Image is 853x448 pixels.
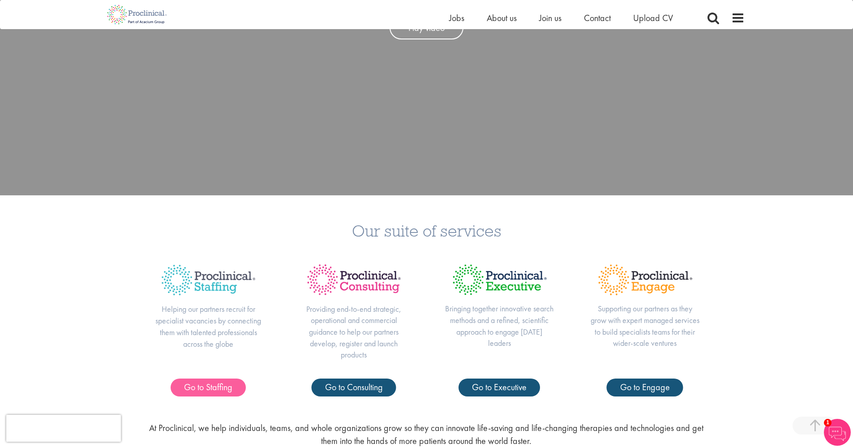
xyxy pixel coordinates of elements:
[299,257,409,303] img: Proclinical Title
[184,381,232,393] span: Go to Staffing
[144,422,708,447] p: At Proclinical, we help individuals, teams, and whole organizations grow so they can innovate lif...
[620,381,670,393] span: Go to Engage
[154,303,263,349] p: Helping our partners recruit for specialist vacancies by connecting them with talented profession...
[824,419,851,446] img: Chatbot
[312,379,396,396] a: Go to Consulting
[171,379,246,396] a: Go to Staffing
[445,257,554,303] img: Proclinical Title
[633,12,673,24] a: Upload CV
[487,12,517,24] a: About us
[590,303,700,349] p: Supporting our partners as they grow with expert managed services to build specialists teams for ...
[299,303,409,361] p: Providing end-to-end strategic, operational and commercial guidance to help our partners develop,...
[459,379,540,396] a: Go to Executive
[325,381,383,393] span: Go to Consulting
[449,12,464,24] a: Jobs
[7,222,846,239] h3: Our suite of services
[590,257,700,303] img: Proclinical Title
[445,303,554,349] p: Bringing together innovative search methods and a refined, scientific approach to engage [DATE] l...
[472,381,527,393] span: Go to Executive
[584,12,611,24] a: Contact
[539,12,562,24] a: Join us
[6,415,121,442] iframe: reCAPTCHA
[607,379,683,396] a: Go to Engage
[154,257,263,303] img: Proclinical Title
[824,419,832,426] span: 1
